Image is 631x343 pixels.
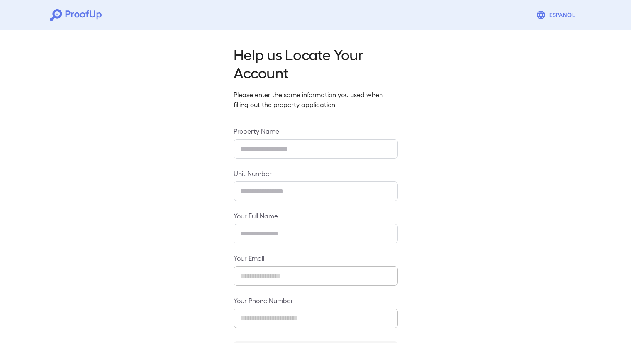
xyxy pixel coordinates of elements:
label: Your Full Name [234,211,398,220]
p: Please enter the same information you used when filling out the property application. [234,90,398,110]
label: Your Phone Number [234,296,398,305]
label: Your Email [234,253,398,263]
h2: Help us Locate Your Account [234,45,398,81]
label: Unit Number [234,169,398,178]
button: Espanõl [533,7,581,23]
label: Property Name [234,126,398,136]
